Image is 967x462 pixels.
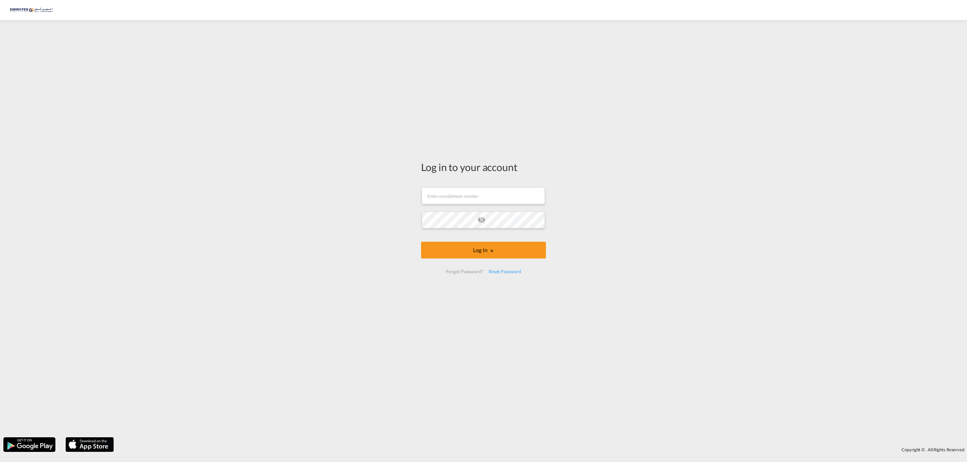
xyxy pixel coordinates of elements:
[117,444,967,455] div: Copyright © . All Rights Reserved
[486,266,524,278] div: Reset Password
[421,160,546,174] div: Log in to your account
[443,266,486,278] div: Forgot Password?
[3,437,56,453] img: google.png
[477,216,486,224] md-icon: icon-eye-off
[65,437,114,453] img: apple.png
[422,187,545,204] input: Enter email/phone number
[10,3,55,18] img: c67187802a5a11ec94275b5db69a26e6.png
[421,242,546,258] button: LOGIN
